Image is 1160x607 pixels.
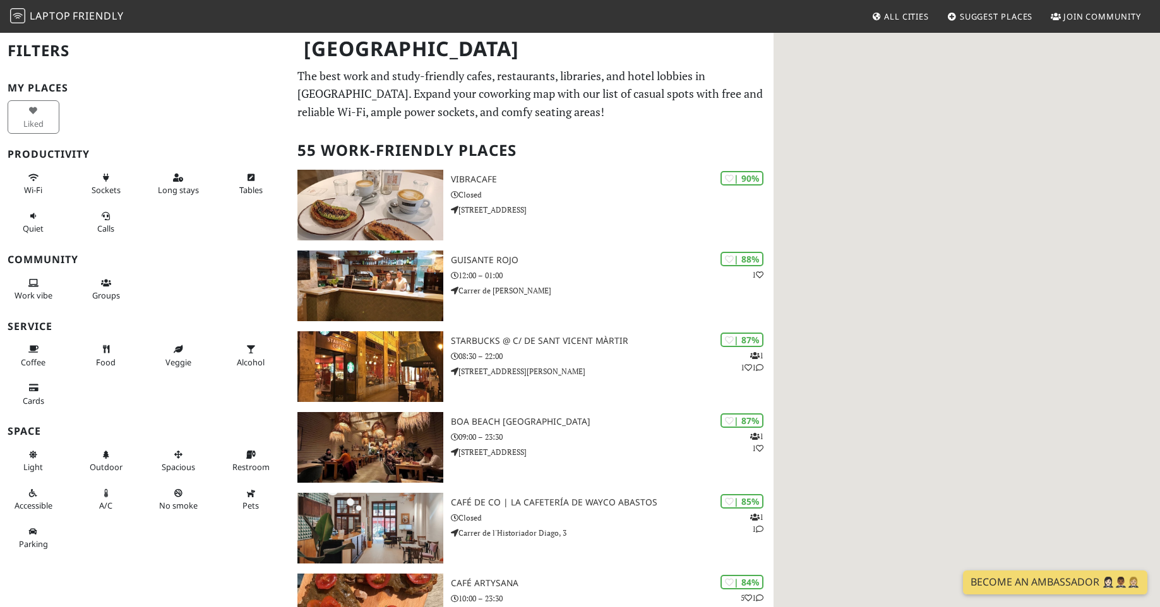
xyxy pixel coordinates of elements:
span: All Cities [884,11,929,22]
span: Accessible [15,500,52,511]
span: Video/audio calls [97,223,114,234]
button: Light [8,444,59,478]
p: Closed [451,189,773,201]
h2: 55 Work-Friendly Places [297,131,765,170]
span: Alcohol [237,357,265,368]
h3: Starbucks @ C/ de Sant Vicent Màrtir [451,336,773,346]
button: A/C [80,483,132,516]
img: LaptopFriendly [10,8,25,23]
div: | 87% [721,413,763,428]
a: Join Community [1046,5,1146,28]
button: Calls [80,206,132,239]
p: 12:00 – 01:00 [451,269,773,281]
p: 1 1 [750,511,763,535]
span: Power sockets [92,184,121,196]
div: | 87% [721,333,763,347]
h3: Vibracafe [451,174,773,185]
a: Starbucks @ C/ de Sant Vicent Màrtir | 87% 111 Starbucks @ C/ de Sant Vicent Màrtir 08:30 – 22:00... [290,331,773,402]
button: Alcohol [225,339,277,372]
span: Air conditioned [99,500,112,511]
h3: Space [8,425,282,437]
p: 1 [752,269,763,281]
span: Stable Wi-Fi [24,184,42,196]
span: Smoke free [159,500,198,511]
p: [STREET_ADDRESS][PERSON_NAME] [451,365,773,377]
h3: Boa Beach [GEOGRAPHIC_DATA] [451,416,773,427]
button: Coffee [8,339,59,372]
button: Restroom [225,444,277,478]
span: Spacious [162,461,195,473]
span: Veggie [165,357,191,368]
a: LaptopFriendly LaptopFriendly [10,6,124,28]
button: Parking [8,521,59,555]
p: [STREET_ADDRESS] [451,446,773,458]
span: Restroom [232,461,270,473]
button: Veggie [153,339,205,372]
span: Laptop [30,9,71,23]
h3: Productivity [8,148,282,160]
button: Pets [225,483,277,516]
span: Work-friendly tables [239,184,263,196]
h3: Guisante Rojo [451,255,773,266]
button: Work vibe [8,273,59,306]
span: Group tables [92,290,120,301]
img: Boa Beach València [297,412,443,483]
span: Friendly [73,9,123,23]
div: | 90% [721,171,763,186]
p: 09:00 – 23:30 [451,431,773,443]
p: The best work and study-friendly cafes, restaurants, libraries, and hotel lobbies in [GEOGRAPHIC_... [297,67,765,121]
p: Closed [451,512,773,524]
div: | 84% [721,575,763,589]
span: Suggest Places [960,11,1033,22]
div: | 85% [721,494,763,509]
h3: Café de CO | La cafetería de Wayco Abastos [451,497,773,508]
h1: [GEOGRAPHIC_DATA] [294,32,770,66]
img: Guisante Rojo [297,250,443,321]
button: Spacious [153,444,205,478]
p: 5 1 [741,592,763,604]
a: Become an Ambassador 🤵🏻‍♀️🤵🏾‍♂️🤵🏼‍♀️ [963,570,1147,594]
img: Starbucks @ C/ de Sant Vicent Màrtir [297,331,443,402]
h3: Café ArtySana [451,578,773,589]
p: 1 1 [750,430,763,454]
span: Long stays [158,184,199,196]
h2: Filters [8,32,282,70]
p: Carrer de l'Historiador Diago, 3 [451,527,773,539]
span: People working [15,290,52,301]
h3: Service [8,321,282,333]
p: 1 1 1 [741,350,763,374]
span: Outdoor area [90,461,123,473]
p: Carrer de [PERSON_NAME] [451,285,773,297]
button: No smoke [153,483,205,516]
span: Join Community [1063,11,1141,22]
button: Accessible [8,483,59,516]
button: Quiet [8,206,59,239]
a: Boa Beach València | 87% 11 Boa Beach [GEOGRAPHIC_DATA] 09:00 – 23:30 [STREET_ADDRESS] [290,412,773,483]
button: Long stays [153,167,205,201]
span: Pet friendly [242,500,259,511]
button: Groups [80,273,132,306]
a: Guisante Rojo | 88% 1 Guisante Rojo 12:00 – 01:00 Carrer de [PERSON_NAME] [290,250,773,321]
p: 10:00 – 23:30 [451,592,773,604]
div: | 88% [721,252,763,266]
p: [STREET_ADDRESS] [451,204,773,216]
span: Food [96,357,116,368]
span: Parking [19,538,48,550]
span: Coffee [21,357,45,368]
button: Sockets [80,167,132,201]
button: Wi-Fi [8,167,59,201]
h3: My Places [8,82,282,94]
button: Tables [225,167,277,201]
a: All Cities [866,5,934,28]
span: Natural light [23,461,43,473]
span: Quiet [23,223,44,234]
img: Café de CO | La cafetería de Wayco Abastos [297,493,443,563]
button: Cards [8,377,59,411]
a: Vibracafe | 90% Vibracafe Closed [STREET_ADDRESS] [290,170,773,240]
a: Suggest Places [942,5,1038,28]
button: Food [80,339,132,372]
img: Vibracafe [297,170,443,240]
a: Café de CO | La cafetería de Wayco Abastos | 85% 11 Café de CO | La cafetería de Wayco Abastos Cl... [290,493,773,563]
span: Credit cards [23,395,44,406]
p: 08:30 – 22:00 [451,350,773,362]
